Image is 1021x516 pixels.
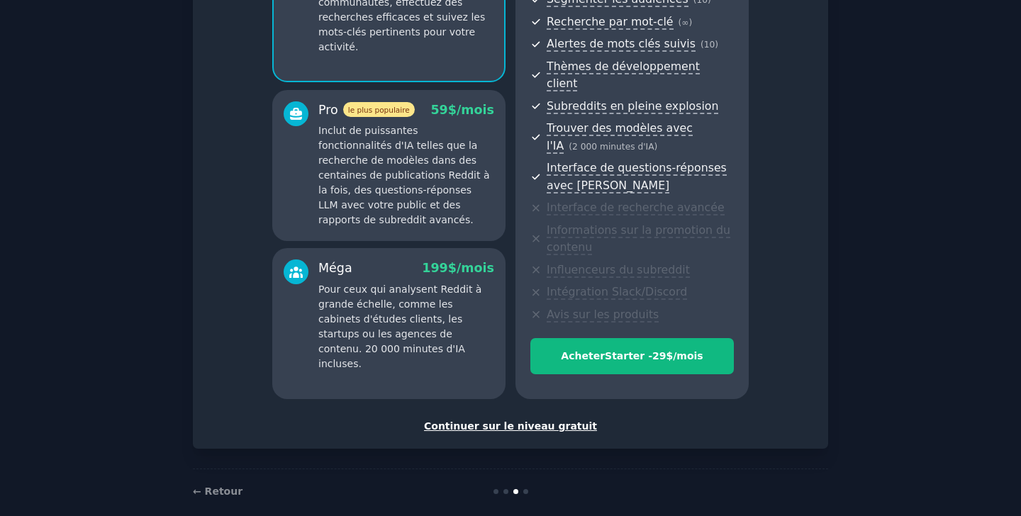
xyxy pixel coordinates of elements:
[666,350,673,361] font: $
[547,99,718,113] font: Subreddits en pleine explosion
[547,223,730,254] font: Informations sur la promotion du contenu
[652,350,666,361] font: 29
[547,121,693,152] font: Trouver des modèles avec l'IA
[673,350,703,361] font: /mois
[318,284,481,369] font: Pour ceux qui analysent Reddit à grande échelle, comme les cabinets d'études clients, les startup...
[318,261,352,275] font: Méga
[547,161,727,192] font: Interface de questions-réponses avec [PERSON_NAME]
[457,103,494,117] font: /mois
[572,142,654,152] font: 2 000 minutes d'IA
[448,103,457,117] font: $
[424,420,597,432] font: Continuer sur le niveau gratuit
[530,338,734,374] button: AcheterStarter -29$/mois
[715,40,718,50] font: )
[654,142,658,152] font: )
[430,103,447,117] font: 59
[547,285,687,298] font: Intégration Slack/Discord
[547,263,690,276] font: Influenceurs du subreddit
[681,18,688,28] font: ∞
[318,103,338,117] font: Pro
[457,261,494,275] font: /mois
[561,350,605,361] font: Acheter
[569,142,572,152] font: (
[689,18,693,28] font: )
[547,201,724,214] font: Interface de recherche avancée
[704,40,715,50] font: 10
[679,18,682,28] font: (
[547,37,696,50] font: Alertes de mots clés suivis
[547,60,700,91] font: Thèmes de développement client
[701,40,704,50] font: (
[422,261,448,275] font: 199
[605,350,652,361] font: Starter -
[448,261,457,275] font: $
[193,486,242,497] a: ← Retour
[348,106,410,114] font: le plus populaire
[547,15,673,28] font: Recherche par mot-clé
[547,308,659,321] font: Avis sur les produits
[318,125,489,225] font: Inclut de puissantes fonctionnalités d'IA telles que la recherche de modèles dans des centaines d...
